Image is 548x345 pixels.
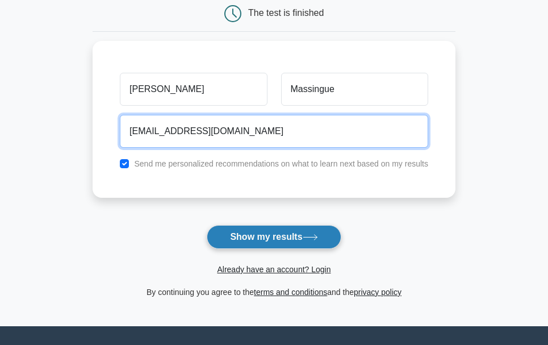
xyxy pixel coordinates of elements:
[281,73,428,106] input: Last name
[120,73,267,106] input: First name
[134,159,428,168] label: Send me personalized recommendations on what to learn next based on my results
[254,288,327,297] a: terms and conditions
[354,288,401,297] a: privacy policy
[248,8,324,18] div: The test is finished
[120,115,428,148] input: Email
[207,225,341,249] button: Show my results
[217,265,331,274] a: Already have an account? Login
[86,285,462,299] div: By continuing you agree to the and the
